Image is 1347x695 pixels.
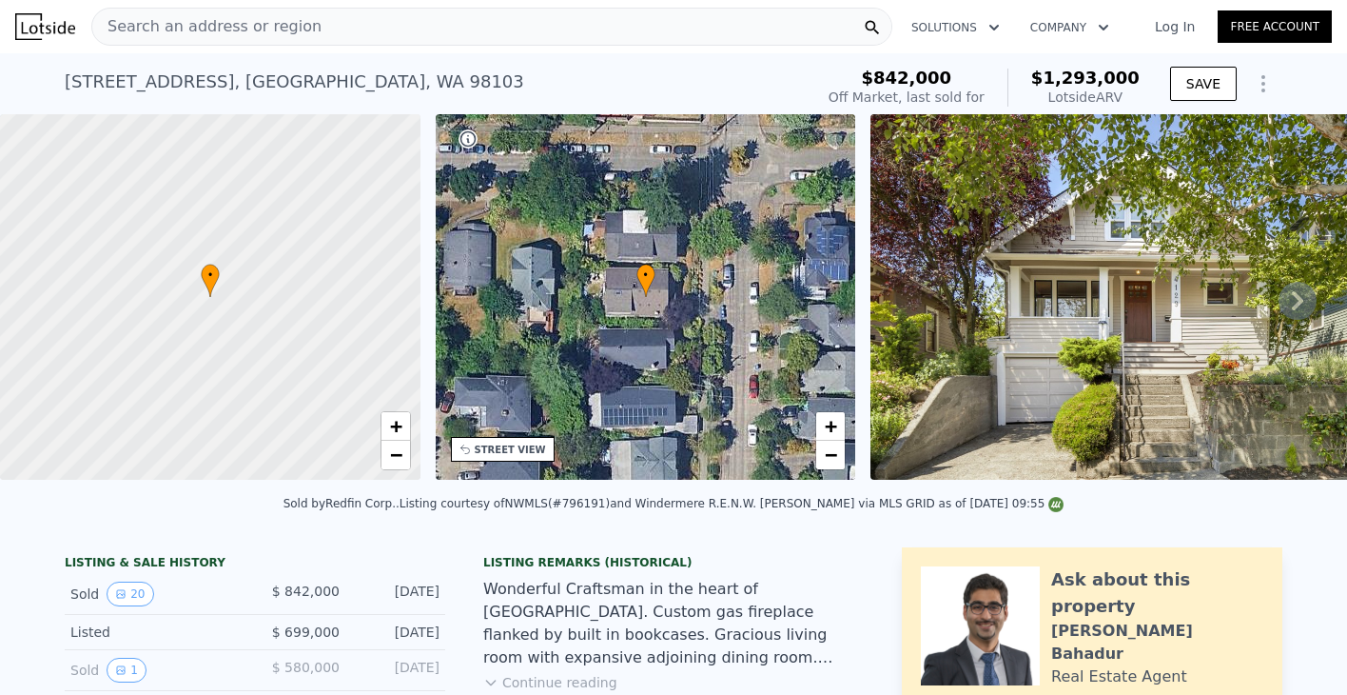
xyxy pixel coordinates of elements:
div: Sold [70,658,240,683]
div: Lotside ARV [1031,88,1140,107]
a: Zoom out [816,441,845,469]
span: • [636,267,655,284]
a: Zoom in [816,412,845,441]
div: [DATE] [355,582,439,606]
div: • [201,264,220,297]
div: Sold [70,582,240,606]
div: [PERSON_NAME] Bahadur [1051,620,1263,665]
div: [DATE] [355,658,439,683]
span: Search an address or region [92,15,322,38]
div: • [636,264,655,297]
a: Zoom out [381,441,410,469]
div: Real Estate Agent [1051,665,1187,688]
div: Listing courtesy of NWMLS (#796191) and Windermere R.E.N.W. [PERSON_NAME] via MLS GRID as of [DAT... [400,497,1064,510]
span: $ 699,000 [272,625,340,640]
span: + [389,414,401,438]
div: Listed [70,623,240,642]
button: SAVE [1170,67,1237,101]
button: View historical data [107,658,146,683]
a: Log In [1132,17,1218,36]
button: Company [1015,10,1124,45]
span: + [825,414,837,438]
div: Ask about this property [1051,566,1263,620]
img: Lotside [15,13,75,40]
a: Free Account [1218,10,1332,43]
button: Show Options [1244,65,1282,103]
span: $ 580,000 [272,660,340,675]
a: Zoom in [381,412,410,441]
span: $ 842,000 [272,584,340,599]
div: STREET VIEW [475,443,546,457]
button: Solutions [896,10,1015,45]
button: Continue reading [483,673,617,692]
div: Listing Remarks (Historical) [483,555,864,570]
div: Off Market, last sold for [829,88,985,107]
span: • [201,267,220,284]
div: [STREET_ADDRESS] , [GEOGRAPHIC_DATA] , WA 98103 [65,69,524,95]
div: [DATE] [355,623,439,642]
span: − [389,443,401,467]
div: Sold by Redfin Corp. . [283,497,400,510]
button: View historical data [107,582,153,606]
img: NWMLS Logo [1048,497,1064,512]
span: $842,000 [862,68,952,88]
div: Wonderful Craftsman in the heart of [GEOGRAPHIC_DATA]. Custom gas fireplace flanked by built in b... [483,578,864,669]
span: − [825,443,837,467]
span: $1,293,000 [1031,68,1140,88]
div: LISTING & SALE HISTORY [65,555,445,574]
